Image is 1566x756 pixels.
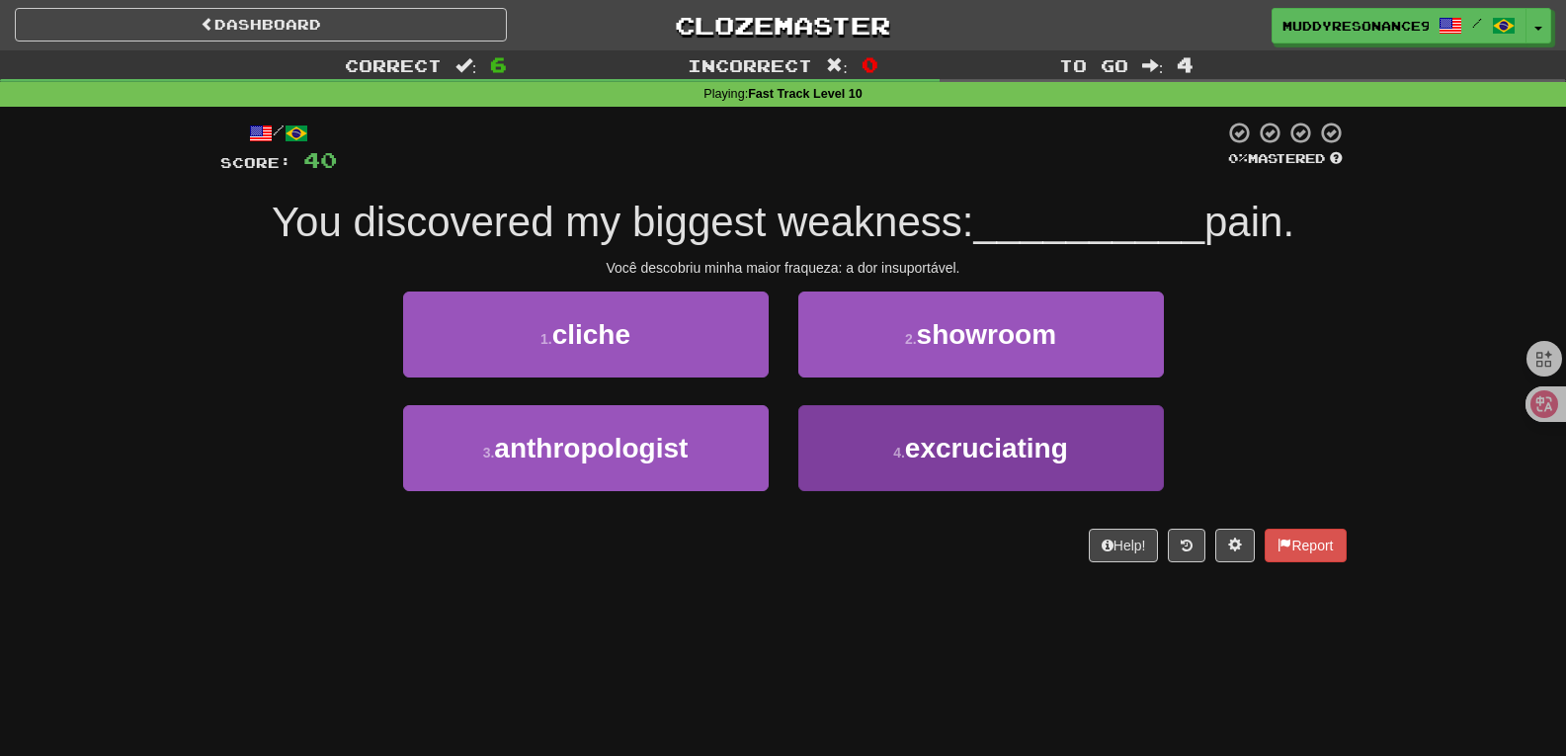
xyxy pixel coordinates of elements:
button: Round history (alt+y) [1168,529,1205,562]
span: : [826,57,848,74]
strong: Fast Track Level 10 [748,87,863,101]
span: 6 [490,52,507,76]
button: 2.showroom [798,292,1164,378]
a: Dashboard [15,8,507,42]
button: Report [1265,529,1346,562]
small: 1 . [540,331,552,347]
span: / [1472,16,1482,30]
span: Correct [345,55,442,75]
span: MuddyResonance9166 [1282,17,1429,35]
span: 40 [303,147,337,172]
div: / [220,121,337,145]
span: anthropologist [494,433,688,463]
button: Help! [1089,529,1159,562]
div: Mastered [1224,150,1347,168]
span: cliche [552,319,630,350]
button: 4.excruciating [798,405,1164,491]
span: __________ [973,199,1204,245]
small: 2 . [905,331,917,347]
span: : [1142,57,1164,74]
a: Clozemaster [536,8,1029,42]
span: To go [1059,55,1128,75]
span: 0 % [1228,150,1248,166]
button: 1.cliche [403,292,769,378]
span: Incorrect [688,55,812,75]
a: MuddyResonance9166 / [1272,8,1526,43]
span: excruciating [905,433,1068,463]
small: 4 . [893,445,905,461]
span: showroom [917,319,1057,350]
span: 0 [862,52,878,76]
span: Score: [220,154,291,171]
span: : [455,57,477,74]
span: 4 [1177,52,1194,76]
span: pain. [1204,199,1294,245]
small: 3 . [483,445,495,461]
span: You discovered my biggest weakness: [272,199,974,245]
button: 3.anthropologist [403,405,769,491]
div: Você descobriu minha maior fraqueza: a dor insuportável. [220,258,1347,278]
